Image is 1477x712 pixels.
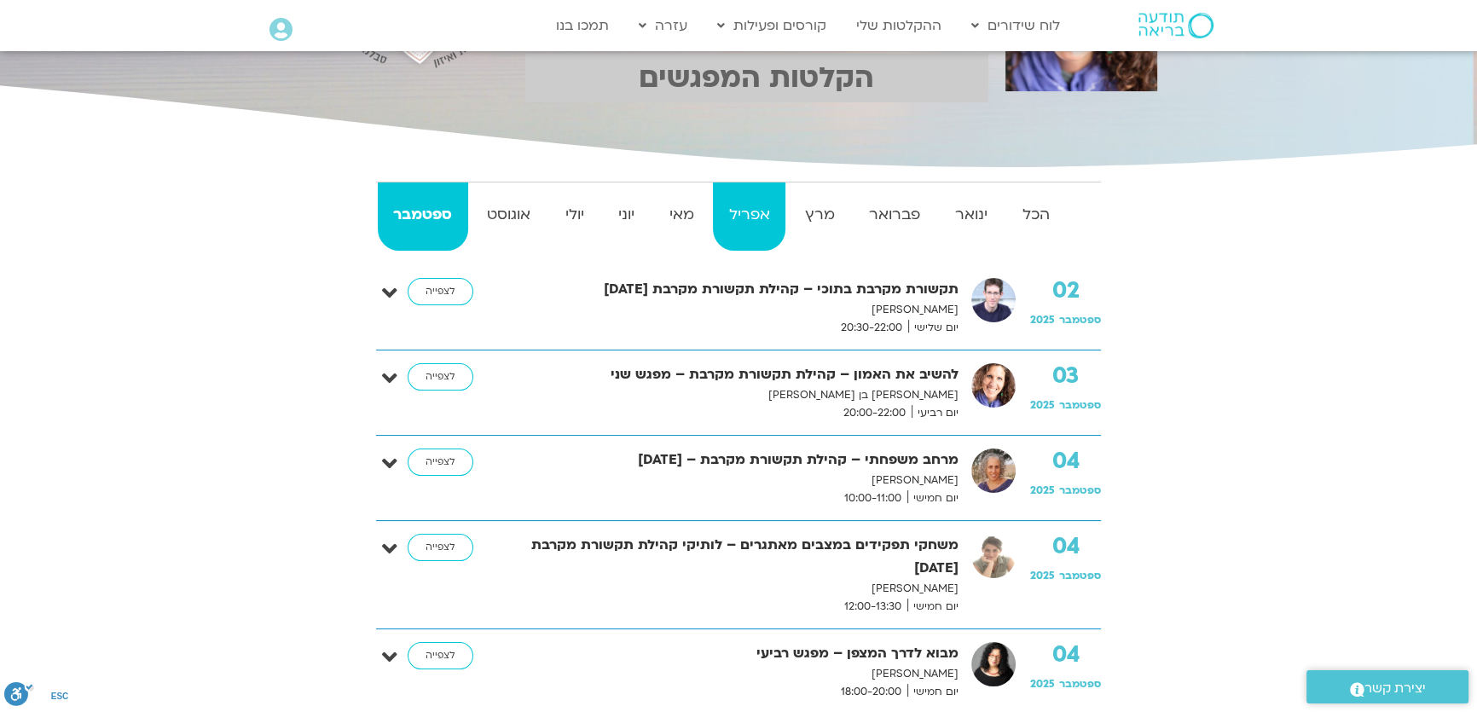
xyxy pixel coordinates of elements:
[709,9,835,42] a: קורסים ופעילות
[630,9,696,42] a: עזרה
[789,182,850,251] a: מרץ
[511,449,959,472] strong: מרחב משפחתי – קהילת תקשורת מקרבת – [DATE]
[1030,363,1101,389] strong: 03
[472,182,547,251] a: אוגוסט
[547,9,617,42] a: תמכו בנו
[472,202,547,228] strong: אוגוסט
[848,9,950,42] a: ההקלטות שלי
[1059,483,1101,497] span: ספטמבר
[854,202,936,228] strong: פברואר
[378,182,468,251] a: ספטמבר
[511,534,959,580] strong: משחקי תפקידים במצבים מאתגרים – לותיקי קהילת תקשורת מקרבת [DATE]
[1030,642,1101,668] strong: 04
[511,580,959,598] p: [PERSON_NAME]
[1364,677,1426,700] span: יצירת קשר
[549,182,599,251] a: יולי
[963,9,1069,42] a: לוח שידורים
[408,363,473,391] a: לצפייה
[1306,670,1468,703] a: יצירת קשר
[1030,313,1055,327] span: 2025
[654,202,710,228] strong: מאי
[511,301,959,319] p: [PERSON_NAME]
[1030,278,1101,304] strong: 02
[511,278,959,301] strong: תקשורת מקרבת בתוכי – קהילת תקשורת מקרבת [DATE]
[408,642,473,669] a: לצפייה
[837,404,912,422] span: 20:00-22:00
[1006,182,1065,251] a: הכל
[511,642,959,665] strong: מבוא לדרך המצפן – מפגש רביעי
[511,472,959,489] p: [PERSON_NAME]
[408,534,473,561] a: לצפייה
[838,489,907,507] span: 10:00-11:00
[854,182,936,251] a: פברואר
[835,319,908,337] span: 20:30-22:00
[907,598,959,616] span: יום חמישי
[908,319,959,337] span: יום שלישי
[940,182,1004,251] a: ינואר
[1030,398,1055,412] span: 2025
[1059,398,1101,412] span: ספטמבר
[1030,534,1101,559] strong: 04
[511,363,959,386] strong: להשיב את האמון – קהילת תקשורת מקרבת – מפגש שני
[713,182,785,251] a: אפריל
[912,404,959,422] span: יום רביעי
[789,202,850,228] strong: מרץ
[1138,13,1213,38] img: תודעה בריאה
[525,54,989,102] p: הקלטות המפגשים
[1030,569,1055,582] span: 2025
[603,202,651,228] strong: יוני
[603,182,651,251] a: יוני
[511,386,959,404] p: [PERSON_NAME] בן [PERSON_NAME]
[838,598,907,616] span: 12:00-13:30
[1059,677,1101,691] span: ספטמבר
[835,683,907,701] span: 18:00-20:00
[907,683,959,701] span: יום חמישי
[511,665,959,683] p: [PERSON_NAME]
[1030,483,1055,497] span: 2025
[408,278,473,305] a: לצפייה
[378,202,468,228] strong: ספטמבר
[940,202,1004,228] strong: ינואר
[654,182,710,251] a: מאי
[713,202,785,228] strong: אפריל
[1059,313,1101,327] span: ספטמבר
[408,449,473,476] a: לצפייה
[1006,202,1065,228] strong: הכל
[907,489,959,507] span: יום חמישי
[1030,677,1055,691] span: 2025
[1030,449,1101,474] strong: 04
[1059,569,1101,582] span: ספטמבר
[549,202,599,228] strong: יולי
